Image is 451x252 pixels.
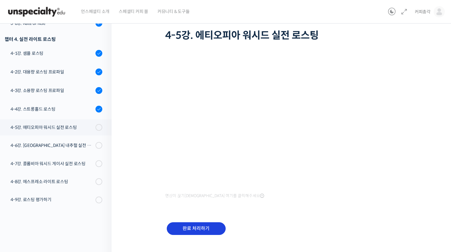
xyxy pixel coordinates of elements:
span: 커피총각 [415,9,431,15]
span: 설정 [96,206,103,211]
input: 완료 처리하기 [167,222,226,235]
div: 4-3강. 소용량 로스팅 프로파일 [11,87,94,94]
a: 홈 [2,197,41,212]
a: 대화 [41,197,80,212]
div: 4-4강. 스트롱홀드 로스팅 [11,106,94,113]
a: 설정 [80,197,119,212]
h1: 4-5강. 에티오피아 워시드 실전 로스팅 [165,29,401,41]
div: 4-5강. 에티오피아 워시드 실전 로스팅 [11,124,94,131]
div: 4-2강. 대용량 로스팅 프로파일 [11,69,94,75]
span: 홈 [20,206,23,211]
div: 4-7강. 콜롬비아 워시드 게이샤 실전 로스팅 [11,160,94,167]
div: 챕터 4. 실전 라이트 로스팅 [5,35,102,43]
div: 4-1강. 샘플 로스팅 [11,50,94,57]
div: 4-6강. [GEOGRAPHIC_DATA] 내추럴 실전 로스팅 [11,142,94,149]
span: 대화 [57,206,64,211]
span: 영상이 끊기[DEMOGRAPHIC_DATA] 여기를 클릭해주세요 [165,193,264,198]
div: 4-9강. 로스팅 평가하기 [11,196,94,203]
div: 4-8강. 에스프레소 라이트 로스팅 [11,178,94,185]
